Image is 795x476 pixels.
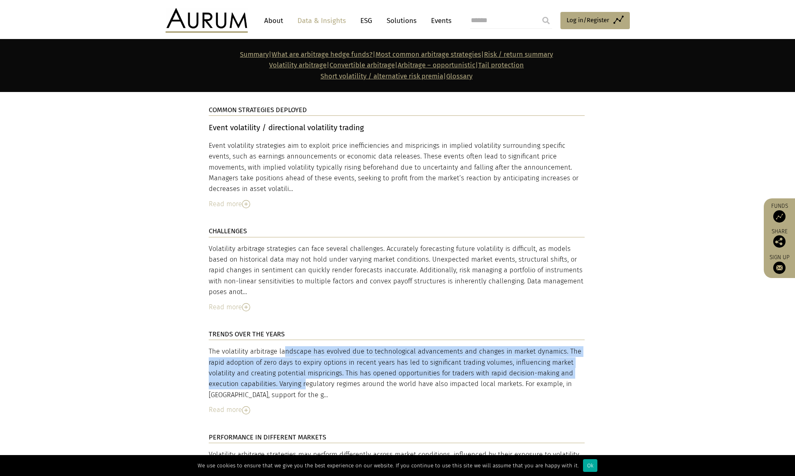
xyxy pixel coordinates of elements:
a: Risk / return summary [484,51,553,58]
div: The volatility arbitrage landscape has evolved due to technological advancements and changes in m... [209,346,585,400]
strong: Event volatility / directional volatility trading [209,123,364,132]
a: Funds [768,202,791,223]
img: Access Funds [773,210,786,223]
a: About [260,13,287,28]
a: What are arbitrage hedge funds? [272,51,373,58]
div: Event volatility strategies aim to exploit price inefficiencies and mispricings in implied volati... [209,140,585,195]
a: Log in/Register [560,12,630,29]
div: Read more [209,302,585,313]
a: Data & Insights [293,13,350,28]
div: Ok [583,459,597,472]
div: Read more [209,405,585,415]
a: Convertible arbitrage [330,61,395,69]
a: Summary [240,51,269,58]
strong: COMMON STRATEGIES DEPLOYED [209,106,307,114]
a: Events [427,13,452,28]
a: Sign up [768,254,791,274]
a: Glossary [446,72,472,80]
div: Read more [209,199,585,209]
a: Most common arbitrage strategies [376,51,481,58]
a: Tail protection [478,61,524,69]
a: ESG [356,13,376,28]
strong: | | | [240,51,484,58]
input: Submit [538,12,554,29]
img: Read More [242,200,250,208]
img: Aurum [166,8,248,33]
div: Volatility arbitrage strategies can face several challenges. Accurately forecasting future volati... [209,244,585,298]
a: Arbitrage – opportunistic [398,61,475,69]
img: Share this post [773,235,786,248]
a: Short volatility / alternative risk premia [320,72,443,80]
a: Volatility arbitrage [269,61,327,69]
img: Sign up to our newsletter [773,262,786,274]
strong: | | | [269,61,478,69]
a: Solutions [383,13,421,28]
strong: TRENDS OVER THE YEARS [209,330,285,338]
strong: CHALLENGES [209,227,247,235]
div: Share [768,229,791,248]
strong: PERFORMANCE IN DIFFERENT MARKETS [209,433,326,441]
img: Read More [242,303,250,311]
img: Read More [242,406,250,414]
span: Log in/Register [567,15,609,25]
span: | [320,72,472,80]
